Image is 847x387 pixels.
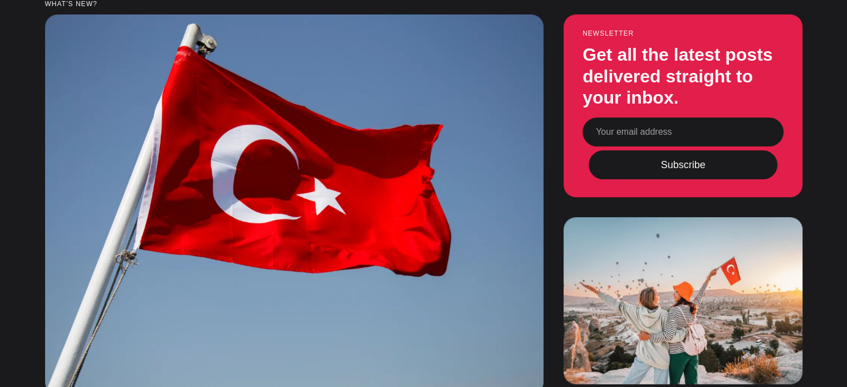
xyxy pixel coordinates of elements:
small: Newsletter [582,30,784,37]
h3: Get all the latest posts delivered straight to your inbox. [582,44,784,108]
input: Your email address [582,117,784,146]
small: What’s new? [45,1,802,8]
img: Why Ikamet Membership Is the Smartest Choice for Expats in Türkiye [564,218,802,385]
button: Subscribe [588,150,777,179]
